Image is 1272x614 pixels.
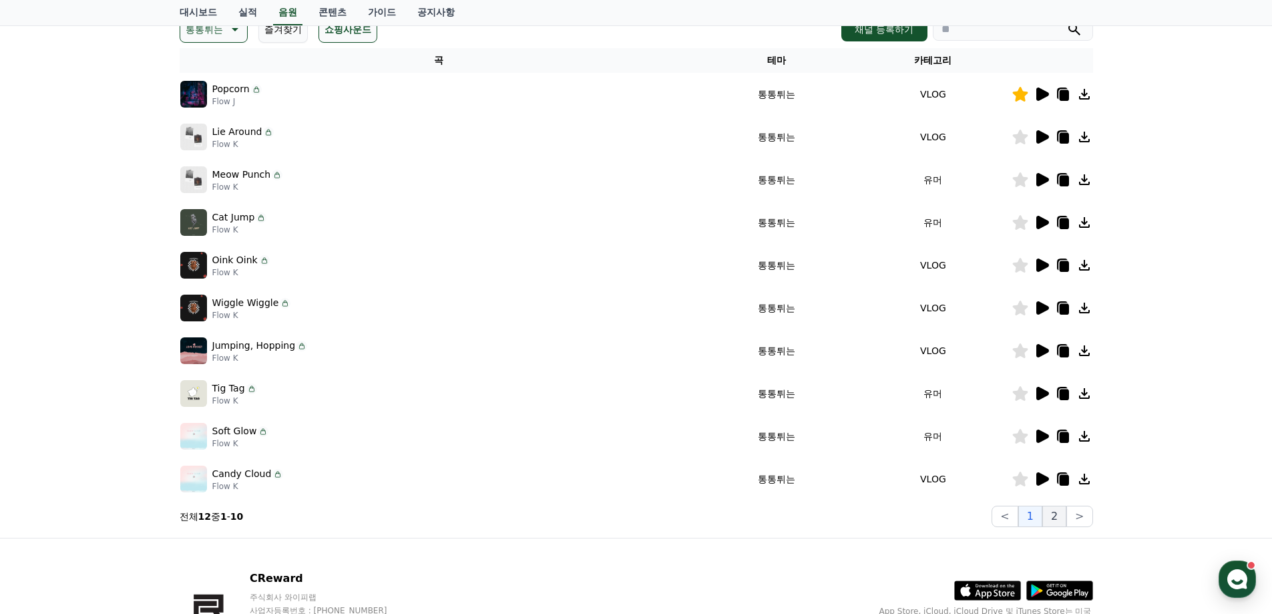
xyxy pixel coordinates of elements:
[180,209,207,236] img: music
[180,124,207,150] img: music
[855,244,1011,287] td: VLOG
[172,424,256,457] a: 설정
[212,139,274,150] p: Flow K
[180,166,207,193] img: music
[212,96,262,107] p: Flow J
[212,339,296,353] p: Jumping, Hopping
[4,424,88,457] a: 홈
[855,415,1011,458] td: 유머
[212,424,257,438] p: Soft Glow
[698,244,855,287] td: 통통튀는
[212,296,279,310] p: Wiggle Wiggle
[206,444,222,454] span: 설정
[212,210,255,224] p: Cat Jump
[250,571,413,587] p: CReward
[180,295,207,321] img: music
[180,252,207,279] img: music
[212,438,269,449] p: Flow K
[250,592,413,603] p: 주식회사 와이피랩
[1066,506,1092,527] button: >
[1042,506,1066,527] button: 2
[855,287,1011,329] td: VLOG
[198,511,211,522] strong: 12
[180,337,207,364] img: music
[698,48,855,73] th: 테마
[42,444,50,454] span: 홈
[88,424,172,457] a: 대화
[855,116,1011,158] td: VLOG
[212,168,271,182] p: Meow Punch
[855,372,1011,415] td: 유머
[319,16,377,43] button: 쇼핑사운드
[212,182,283,192] p: Flow K
[698,73,855,116] td: 통통튀는
[258,16,308,43] button: 즐겨찾기
[212,267,270,278] p: Flow K
[855,158,1011,201] td: 유머
[212,396,257,406] p: Flow K
[698,116,855,158] td: 통통튀는
[855,458,1011,500] td: VLOG
[212,467,272,481] p: Candy Cloud
[212,381,245,396] p: Tig Tag
[180,510,244,523] p: 전체 중 -
[855,73,1011,116] td: VLOG
[992,506,1018,527] button: <
[186,20,223,39] p: 통통튀는
[212,224,267,235] p: Flow K
[855,48,1011,73] th: 카테고리
[698,158,855,201] td: 통통튀는
[698,372,855,415] td: 통통튀는
[212,481,284,492] p: Flow K
[698,201,855,244] td: 통통튀는
[180,466,207,492] img: music
[855,329,1011,372] td: VLOG
[122,444,138,455] span: 대화
[212,353,308,363] p: Flow K
[698,329,855,372] td: 통통튀는
[841,17,927,41] button: 채널 등록하기
[212,82,250,96] p: Popcorn
[212,253,258,267] p: Oink Oink
[220,511,227,522] strong: 1
[180,48,699,73] th: 곡
[1018,506,1042,527] button: 1
[230,511,243,522] strong: 10
[180,16,248,43] button: 통통튀는
[698,287,855,329] td: 통통튀는
[698,415,855,458] td: 통통튀는
[855,201,1011,244] td: 유머
[180,81,207,108] img: music
[180,423,207,450] img: music
[180,380,207,407] img: music
[698,458,855,500] td: 통통튀는
[212,125,262,139] p: Lie Around
[212,310,291,321] p: Flow K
